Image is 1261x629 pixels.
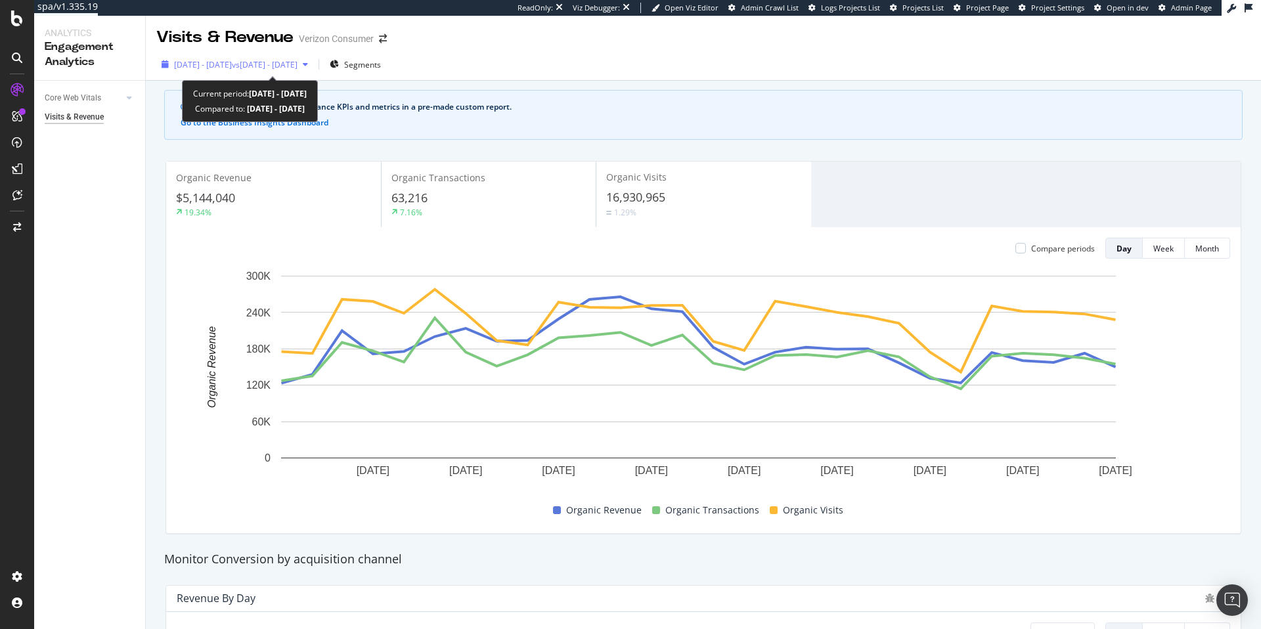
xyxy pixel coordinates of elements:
text: 0 [265,452,271,464]
a: Visits & Revenue [45,110,136,124]
img: Equal [606,211,611,215]
div: Verizon Consumer [299,32,374,45]
span: Organic Transactions [391,171,485,184]
span: Admin Page [1171,3,1212,12]
div: Monitor Conversion by acquisition channel [158,551,1249,568]
text: 240K [246,307,271,318]
span: Organic Revenue [566,502,642,518]
div: Visits & Revenue [156,26,294,49]
text: [DATE] [914,465,946,476]
text: 180K [246,343,271,355]
span: [DATE] - [DATE] [174,59,232,70]
div: Core Web Vitals [45,91,101,105]
div: Revenue by Day [177,592,255,605]
text: [DATE] [1006,465,1039,476]
button: Day [1105,238,1143,259]
button: Month [1185,238,1230,259]
a: Core Web Vitals [45,91,123,105]
text: [DATE] [728,465,761,476]
span: Logs Projects List [821,3,880,12]
span: Open in dev [1107,3,1149,12]
div: 7.16% [400,207,422,218]
span: $5,144,040 [176,190,235,206]
span: Projects List [902,3,944,12]
b: [DATE] - [DATE] [245,103,305,114]
div: Open Intercom Messenger [1216,584,1248,616]
text: [DATE] [449,465,482,476]
div: ReadOnly: [518,3,553,13]
text: 300K [246,271,271,282]
button: [DATE] - [DATE]vs[DATE] - [DATE] [156,54,313,75]
button: Week [1143,238,1185,259]
a: Projects List [890,3,944,13]
text: [DATE] [542,465,575,476]
span: Project Page [966,3,1009,12]
div: Visits & Revenue [45,110,104,124]
div: arrow-right-arrow-left [379,34,387,43]
span: Organic Revenue [176,171,252,184]
span: Organic Visits [606,171,667,183]
text: [DATE] [1099,465,1132,476]
a: Project Page [954,3,1009,13]
text: [DATE] [635,465,668,476]
div: Week [1153,243,1174,254]
text: 120K [246,380,271,391]
div: Engagement Analytics [45,39,135,70]
span: 16,930,965 [606,189,665,205]
div: Day [1117,243,1132,254]
div: Current period: [193,86,307,101]
a: Open in dev [1094,3,1149,13]
div: bug [1205,594,1214,603]
button: Segments [324,54,386,75]
b: [DATE] - [DATE] [249,88,307,99]
a: Admin Crawl List [728,3,799,13]
text: Organic Revenue [206,326,217,408]
a: Open Viz Editor [652,3,719,13]
a: Admin Page [1159,3,1212,13]
a: Project Settings [1019,3,1084,13]
span: Organic Transactions [665,502,759,518]
button: Go to the Business Insights Dashboard [181,118,328,127]
div: 1.29% [614,207,636,218]
div: Analytics [45,26,135,39]
span: Organic Visits [783,502,843,518]
span: Segments [344,59,381,70]
text: [DATE] [820,465,853,476]
div: info banner [164,90,1243,140]
span: vs [DATE] - [DATE] [232,59,298,70]
span: Open Viz Editor [665,3,719,12]
div: See your organic search performance KPIs and metrics in a pre-made custom report. [194,101,1226,113]
div: Viz Debugger: [573,3,620,13]
div: Compared to: [195,101,305,116]
a: Logs Projects List [808,3,880,13]
svg: A chart. [177,269,1220,497]
text: 60K [252,416,271,427]
div: Compare periods [1031,243,1095,254]
div: Month [1195,243,1219,254]
text: [DATE] [357,465,389,476]
span: Admin Crawl List [741,3,799,12]
div: 19.34% [185,207,211,218]
span: 63,216 [391,190,428,206]
span: Project Settings [1031,3,1084,12]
